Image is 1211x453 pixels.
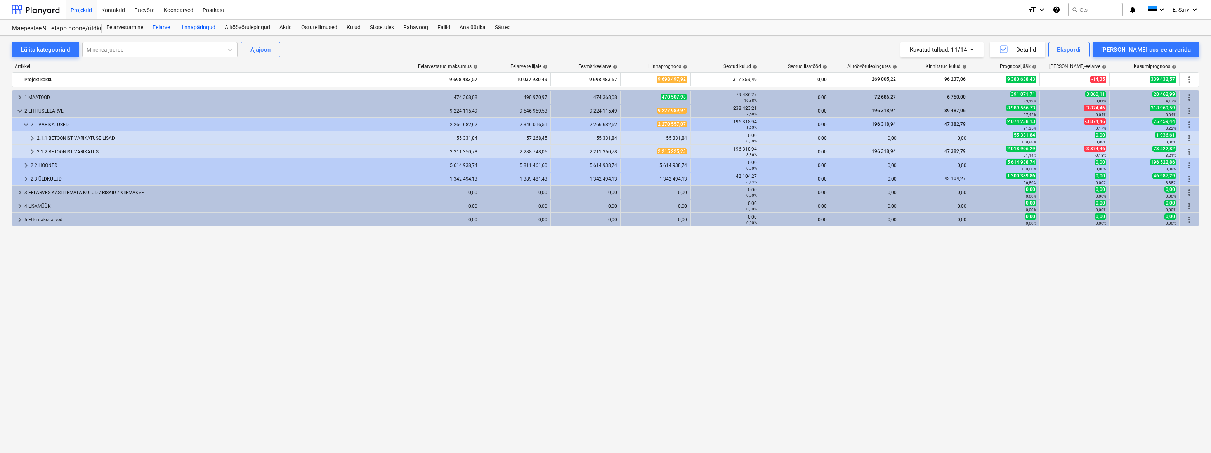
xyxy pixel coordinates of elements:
div: 0,00 [763,73,827,86]
div: Seotud kulud [723,64,757,69]
div: Sätted [490,20,515,35]
span: 339 432,57 [1150,76,1176,83]
span: 0,00 [1095,200,1106,206]
span: 9 698 497,92 [657,76,687,83]
small: 96,86% [1024,181,1036,185]
div: Sissetulek [365,20,399,35]
span: 0,00 [1025,186,1036,193]
div: 0,00 [694,160,757,171]
a: Kulud [342,20,365,35]
div: 0,00 [763,122,827,127]
a: Eelarvestamine [102,20,148,35]
div: 79 436,27 [694,92,757,103]
div: 0,00 [763,190,827,195]
span: 42 104,27 [944,176,966,181]
div: 57 268,45 [484,135,547,141]
div: 2 266 682,62 [414,122,477,127]
div: Ekspordi [1057,45,1081,55]
div: 0,00 [554,203,617,209]
span: 1 936,61 [1155,132,1176,138]
span: 2 270 557,07 [657,121,687,127]
div: 0,00 [414,190,477,195]
a: Aktid [275,20,297,35]
div: 0,00 [833,203,897,209]
i: keyboard_arrow_down [1037,5,1046,14]
div: 0,00 [763,108,827,114]
div: Seotud lisatööd [788,64,827,69]
div: 0,00 [694,214,757,225]
small: 0,00% [746,139,757,143]
span: 196 318,94 [871,149,897,154]
span: help [1170,64,1176,69]
a: Alltöövõtulepingud [220,20,275,35]
i: keyboard_arrow_down [1157,5,1166,14]
span: Rohkem tegevusi [1185,161,1194,170]
div: Eelarve tellijale [510,64,548,69]
iframe: Chat Widget [1172,416,1211,453]
div: 5 614 938,74 [624,163,687,168]
div: 1 389 481,43 [484,176,547,182]
div: Kuvatud tulbad : 11/14 [910,45,974,55]
div: 0,00 [624,217,687,222]
i: Abikeskus [1053,5,1060,14]
span: 47 382,79 [944,121,966,127]
span: -3 874,46 [1084,118,1106,125]
div: Artikkel [12,64,411,69]
span: 0,00 [1164,200,1176,206]
div: 2.1 VARIKATUSED [31,118,408,131]
span: keyboard_arrow_down [15,106,24,116]
div: 0,00 [763,176,827,182]
div: 474 368,08 [414,95,477,100]
small: 3,14% [746,180,757,184]
span: Rohkem tegevusi [1185,93,1194,102]
small: 8,86% [746,153,757,157]
small: 100,00% [1021,167,1036,171]
button: [PERSON_NAME] uus eelarverida [1093,42,1199,57]
small: 0,00% [1096,167,1106,171]
span: help [1100,64,1107,69]
small: 3,38% [1166,181,1176,185]
div: Hinnapäringud [175,20,220,35]
span: Rohkem tegevusi [1185,147,1194,156]
span: 73 522,82 [1152,146,1176,152]
span: Rohkem tegevusi [1185,120,1194,129]
span: 196 318,94 [871,121,897,127]
span: 0,00 [1164,213,1176,220]
span: 72 686,27 [874,94,897,100]
div: 55 331,84 [624,135,687,141]
small: 0,00% [746,166,757,170]
div: 10 037 930,49 [484,73,547,86]
div: 196 318,94 [694,119,757,130]
span: 0,00 [1095,213,1106,220]
div: 238 423,21 [694,106,757,116]
button: Otsi [1068,3,1123,16]
span: 0,00 [1095,159,1106,165]
div: Lülita kategooriaid [21,45,70,55]
div: 0,00 [903,163,966,168]
small: 0,00% [1096,194,1106,198]
div: 1 342 494,13 [414,176,477,182]
div: Kasumiprognoos [1134,64,1176,69]
small: 3,38% [1166,167,1176,171]
div: Detailid [999,45,1036,55]
span: 96 237,06 [944,76,966,83]
i: notifications [1129,5,1136,14]
span: Rohkem tegevusi [1185,215,1194,224]
div: 0,00 [833,176,897,182]
span: help [541,64,548,69]
span: keyboard_arrow_right [15,215,24,224]
div: 0,00 [903,135,966,141]
span: help [611,64,618,69]
div: 0,00 [833,217,897,222]
span: 20 462,99 [1152,91,1176,97]
div: 0,00 [763,217,827,222]
div: 2 211 350,78 [414,149,477,154]
small: -0,17% [1095,126,1106,130]
small: 0,00% [746,220,757,225]
small: 0,00% [746,207,757,211]
span: help [751,64,757,69]
div: Analüütika [455,20,490,35]
div: 0,00 [833,135,897,141]
div: 55 331,84 [554,135,617,141]
div: 2.2 HOONED [31,159,408,172]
